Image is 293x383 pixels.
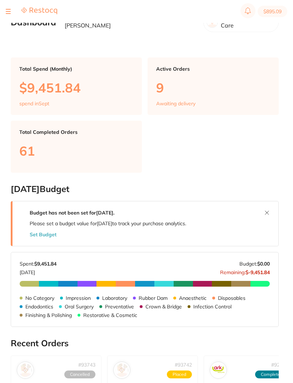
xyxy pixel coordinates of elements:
span: Placed [167,371,192,378]
span: Completed [255,371,288,378]
p: Restorative & Cosmetic [83,312,137,318]
strong: $-9,451.84 [245,269,270,276]
p: Total Completed Orders [19,129,133,135]
strong: Budget has not been set for [DATE] . [30,210,114,216]
p: Infection Control [193,304,232,309]
img: Henry Schein Halas [115,363,129,377]
strong: $0.00 [257,261,270,267]
p: Awaiting delivery [156,101,195,106]
p: No Category [25,295,54,301]
h2: [DATE] Budget [11,184,279,194]
strong: $9,451.84 [34,261,56,267]
p: # 93742 [175,362,192,368]
p: 61 [19,143,133,158]
p: Total Spend (Monthly) [19,66,133,72]
p: spend in Sept [19,101,49,106]
img: Ark Health [212,363,225,377]
p: $9,451.84 [19,80,133,95]
p: # 93743 [78,362,95,368]
button: Set Budget [30,232,56,237]
p: Finishing & Polishing [25,312,72,318]
p: Disposables [218,295,245,301]
p: Crown & Bridge [145,304,182,309]
a: Active Orders9Awaiting delivery [148,57,279,115]
p: Please set a budget value for [DATE] to track your purchase analytics. [30,221,186,226]
p: # 92697 [271,362,288,368]
a: Total Completed Orders61 [11,121,142,172]
p: Active Orders [156,66,270,72]
h2: Recent Orders [11,338,279,348]
p: Laboratory [102,295,127,301]
p: Spent: [20,261,56,267]
h2: Dashboard [11,17,56,27]
p: Oral Surgery [65,304,94,309]
img: Dentavision PTY LTD [19,363,32,377]
p: Anaesthetic [179,295,207,301]
p: Budget: [239,261,270,267]
p: Endodontics [25,304,53,309]
p: Preventative [105,304,134,309]
p: [DATE] [20,267,56,275]
a: Total Spend (Monthly)$9,451.84spend inSept [11,57,142,115]
span: Cancelled [64,371,95,378]
img: Restocq Logo [21,7,57,15]
p: Impression [66,295,91,301]
button: $895.09 [258,6,287,17]
a: Restocq Logo [21,7,57,16]
p: Remaining: [220,267,270,275]
p: Welcome back, [PERSON_NAME] [PERSON_NAME] [65,16,198,29]
p: Rubber Dam [139,295,168,301]
p: 9 [156,80,270,95]
p: Riviera Dental Care [221,16,273,29]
